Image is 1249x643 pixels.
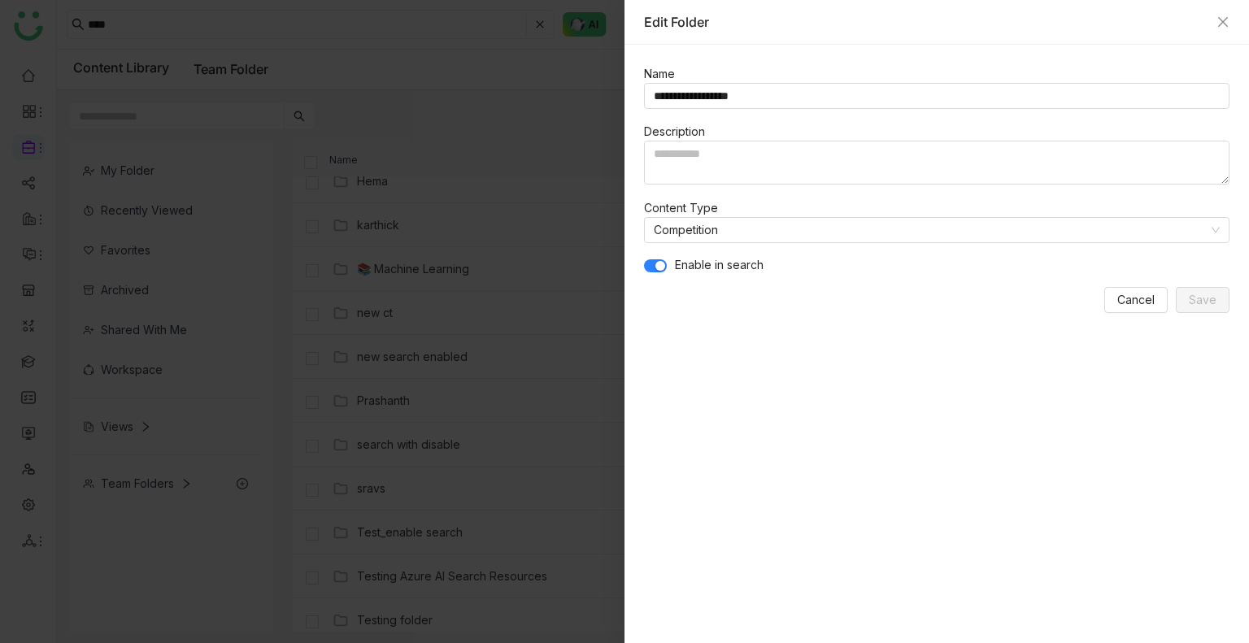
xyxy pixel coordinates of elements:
[1104,287,1168,313] button: Cancel
[675,256,764,274] span: Enable in search
[644,123,713,141] label: Description
[1117,291,1155,309] span: Cancel
[644,13,1208,31] div: Edit Folder
[1176,287,1229,313] button: Save
[644,199,726,217] label: Content Type
[654,218,1220,242] nz-select-item: Competition
[644,65,683,83] label: Name
[1216,15,1229,28] button: Close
